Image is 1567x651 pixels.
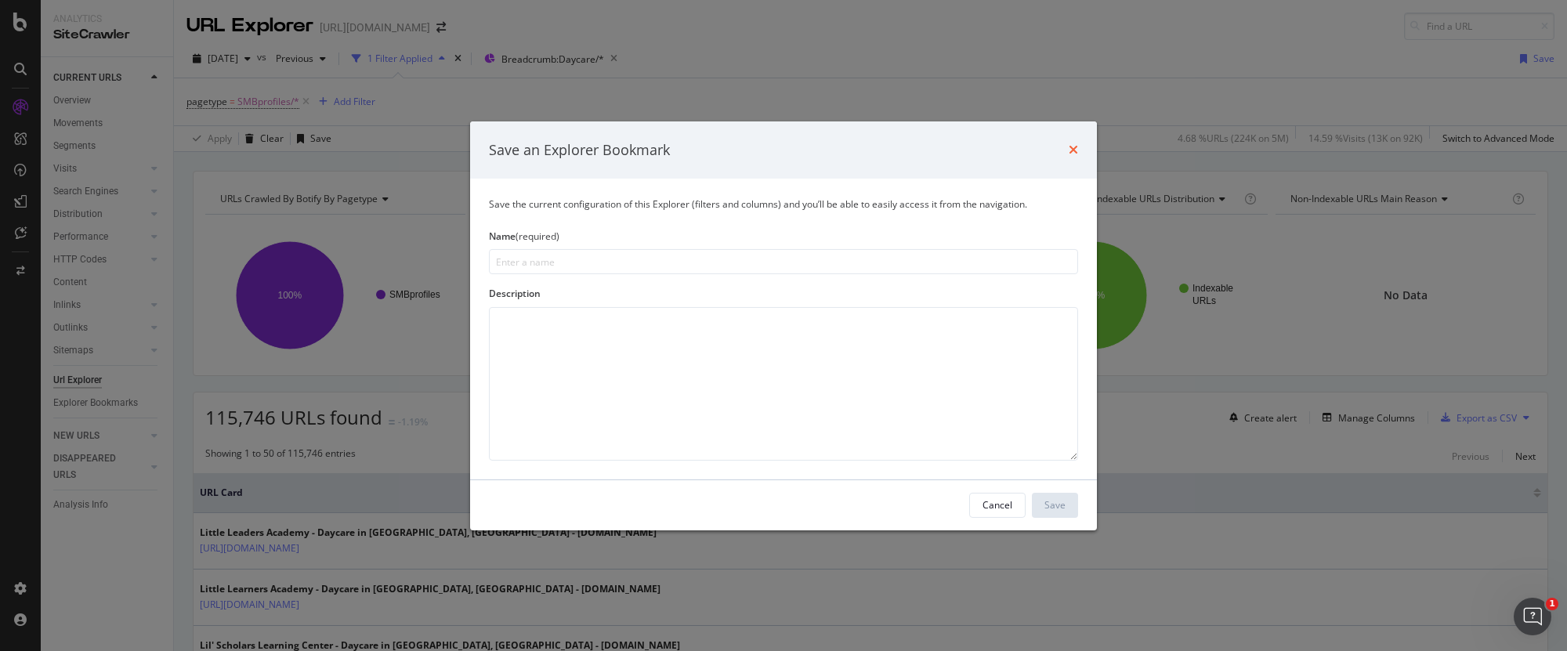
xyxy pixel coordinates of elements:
[1032,493,1078,518] button: Save
[969,493,1026,518] button: Cancel
[1044,498,1066,512] div: Save
[1514,598,1551,635] iframe: Intercom live chat
[489,197,1078,211] div: Save the current configuration of this Explorer (filters and columns) and you’ll be able to easil...
[489,249,1078,274] input: Enter a name
[470,121,1097,530] div: modal
[983,498,1012,512] div: Cancel
[489,287,1078,300] div: Description
[489,230,516,243] span: Name
[1546,598,1558,610] span: 1
[516,230,559,243] span: (required)
[1069,139,1078,160] div: times
[489,139,670,160] div: Save an Explorer Bookmark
